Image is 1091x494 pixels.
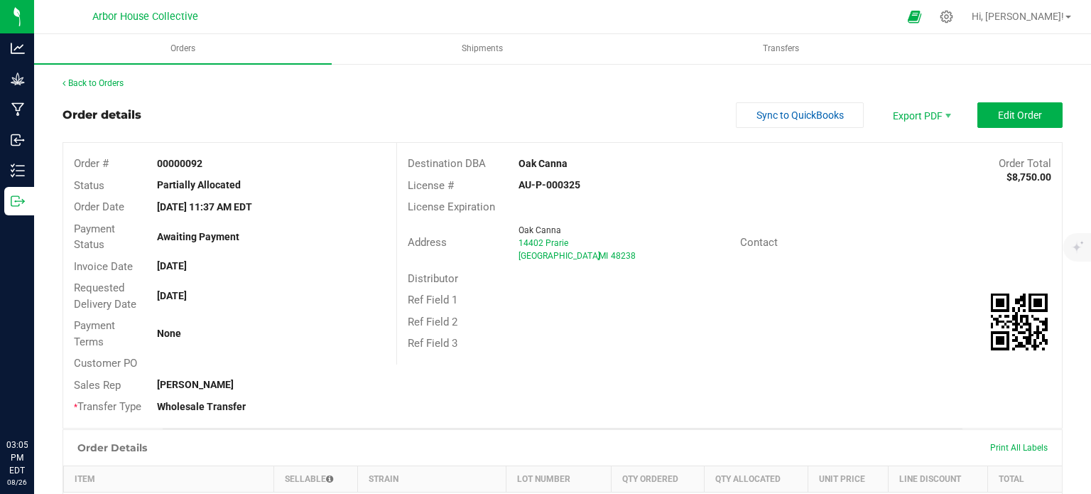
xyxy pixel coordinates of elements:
[11,72,25,86] inline-svg: Grow
[519,225,561,235] span: Oak Canna
[157,401,246,412] strong: Wholesale Transfer
[506,466,612,492] th: Lot Number
[408,337,457,350] span: Ref Field 3
[157,328,181,339] strong: None
[357,466,506,492] th: Strain
[899,3,930,31] span: Open Ecommerce Menu
[74,379,121,392] span: Sales Rep
[157,379,234,390] strong: [PERSON_NAME]
[274,466,357,492] th: Sellable
[157,179,241,190] strong: Partially Allocated
[74,222,115,252] span: Payment Status
[74,400,141,413] span: Transfer Type
[11,163,25,178] inline-svg: Inventory
[157,290,187,301] strong: [DATE]
[157,201,252,213] strong: [DATE] 11:37 AM EDT
[889,466,988,492] th: Line Discount
[808,466,889,492] th: Unit Price
[597,251,599,261] span: ,
[14,380,57,423] iframe: Resource center
[157,260,187,272] strong: [DATE]
[611,251,636,261] span: 48238
[11,133,25,147] inline-svg: Inbound
[77,442,147,453] h1: Order Details
[151,43,215,55] span: Orders
[74,179,104,192] span: Status
[92,11,198,23] span: Arbor House Collective
[157,158,202,169] strong: 00000092
[443,43,522,55] span: Shipments
[519,251,600,261] span: [GEOGRAPHIC_DATA]
[408,236,447,249] span: Address
[11,41,25,55] inline-svg: Analytics
[878,102,963,128] li: Export PDF
[736,102,864,128] button: Sync to QuickBooks
[63,107,141,124] div: Order details
[519,158,568,169] strong: Oak Canna
[1006,171,1051,183] strong: $8,750.00
[11,194,25,208] inline-svg: Outbound
[612,466,704,492] th: Qty Ordered
[519,179,580,190] strong: AU-P-000325
[756,109,844,121] span: Sync to QuickBooks
[740,236,778,249] span: Contact
[991,294,1048,350] qrcode: 00000092
[599,251,608,261] span: MI
[408,157,486,170] span: Destination DBA
[998,109,1042,121] span: Edit Order
[999,157,1051,170] span: Order Total
[34,34,332,64] a: Orders
[991,294,1048,350] img: Scan me!
[6,477,28,488] p: 08/26
[988,466,1062,492] th: Total
[408,179,454,192] span: License #
[704,466,808,492] th: Qty Allocated
[408,316,457,328] span: Ref Field 2
[519,238,568,248] span: 14402 Prarie
[333,34,631,64] a: Shipments
[408,200,495,213] span: License Expiration
[632,34,930,64] a: Transfers
[63,78,124,88] a: Back to Orders
[74,157,109,170] span: Order #
[74,200,124,213] span: Order Date
[74,281,136,311] span: Requested Delivery Date
[990,443,1048,453] span: Print All Labels
[64,466,274,492] th: Item
[408,272,458,285] span: Distributor
[6,439,28,477] p: 03:05 PM EDT
[74,319,115,348] span: Payment Terms
[972,11,1064,22] span: Hi, [PERSON_NAME]!
[74,357,137,370] span: Customer PO
[744,43,818,55] span: Transfers
[977,102,1063,128] button: Edit Order
[157,231,239,242] strong: Awaiting Payment
[408,294,457,306] span: Ref Field 1
[11,102,25,117] inline-svg: Manufacturing
[74,260,133,273] span: Invoice Date
[938,10,955,23] div: Manage settings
